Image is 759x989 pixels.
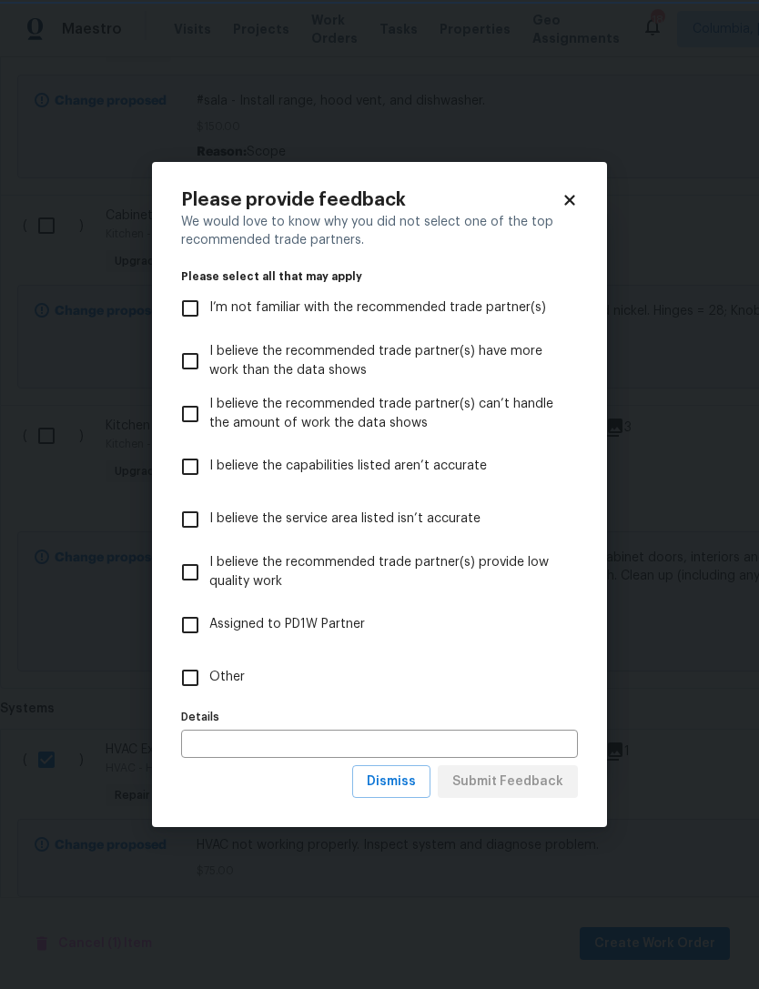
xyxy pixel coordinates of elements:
div: We would love to know why you did not select one of the top recommended trade partners. [181,213,578,249]
span: I believe the recommended trade partner(s) can’t handle the amount of work the data shows [209,395,563,433]
span: I believe the recommended trade partner(s) provide low quality work [209,553,563,591]
span: Other [209,668,245,687]
h2: Please provide feedback [181,191,562,209]
span: Assigned to PD1W Partner [209,615,365,634]
button: Dismiss [352,765,430,799]
span: I’m not familiar with the recommended trade partner(s) [209,298,546,318]
legend: Please select all that may apply [181,271,578,282]
span: I believe the recommended trade partner(s) have more work than the data shows [209,342,563,380]
span: Dismiss [367,771,416,793]
label: Details [181,711,578,722]
span: I believe the capabilities listed aren’t accurate [209,457,487,476]
span: I believe the service area listed isn’t accurate [209,510,481,529]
